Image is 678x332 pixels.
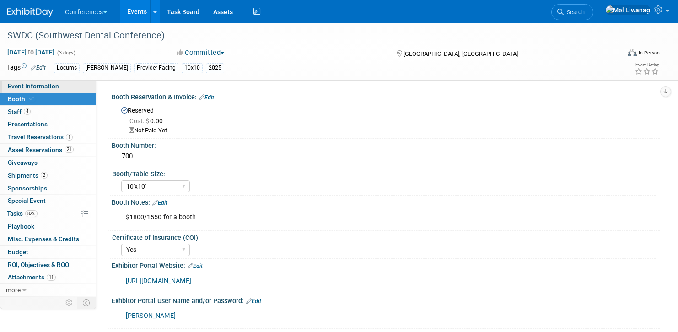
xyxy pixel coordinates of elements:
[8,248,28,256] span: Budget
[7,48,55,56] span: [DATE] [DATE]
[134,63,178,73] div: Provider-Facing
[118,149,653,163] div: 700
[129,117,167,125] span: 0.00
[0,80,96,93] a: Event Information
[112,167,656,179] div: Booth/Table Size:
[8,273,56,281] span: Attachments
[8,95,36,103] span: Booth
[126,277,191,285] a: [URL][DOMAIN_NAME]
[112,259,660,271] div: Exhibitor Portal Website:
[6,286,21,294] span: more
[182,63,203,73] div: 10x10
[8,133,73,141] span: Travel Reservations
[27,49,35,56] span: to
[129,126,653,135] div: Not Paid Yet
[77,297,96,309] td: Toggle Event Tabs
[0,131,96,143] a: Travel Reservations1
[8,108,31,115] span: Staff
[199,94,214,101] a: Edit
[112,139,660,150] div: Booth Number:
[29,96,34,101] i: Booth reservation complete
[56,50,75,56] span: (3 days)
[7,63,46,73] td: Tags
[112,196,660,207] div: Booth Notes:
[8,223,34,230] span: Playbook
[0,182,96,195] a: Sponsorships
[129,117,150,125] span: Cost: $
[173,48,228,58] button: Committed
[206,63,224,73] div: 2025
[564,9,585,16] span: Search
[8,159,38,166] span: Giveaways
[404,50,518,57] span: [GEOGRAPHIC_DATA], [GEOGRAPHIC_DATA]
[41,172,48,179] span: 2
[188,263,203,269] a: Edit
[25,210,38,217] span: 82%
[112,294,660,306] div: Exhbitor Portal User Name and/or Password:
[0,169,96,182] a: Shipments2
[4,27,604,44] div: SWDC (Southwest Dental Conference)
[126,312,176,320] a: [PERSON_NAME]
[8,185,47,192] span: Sponsorships
[47,274,56,281] span: 11
[0,118,96,131] a: Presentations
[0,271,96,283] a: Attachments11
[112,231,656,242] div: Certificate of Insurance (COI):
[8,235,79,243] span: Misc. Expenses & Credits
[112,90,660,102] div: Booth Reservation & Invoice:
[152,200,167,206] a: Edit
[8,82,59,90] span: Event Information
[8,146,74,153] span: Asset Reservations
[7,8,53,17] img: ExhibitDay
[0,207,96,220] a: Tasks82%
[7,210,38,217] span: Tasks
[562,48,660,61] div: Event Format
[83,63,131,73] div: [PERSON_NAME]
[118,103,653,135] div: Reserved
[638,49,660,56] div: In-Person
[0,144,96,156] a: Asset Reservations21
[628,49,637,56] img: Format-Inperson.png
[605,5,651,15] img: Mel Liwanag
[8,120,48,128] span: Presentations
[61,297,77,309] td: Personalize Event Tab Strip
[24,108,31,115] span: 4
[0,233,96,245] a: Misc. Expenses & Credits
[0,284,96,296] a: more
[0,220,96,233] a: Playbook
[246,298,261,305] a: Edit
[54,63,80,73] div: Locums
[8,172,48,179] span: Shipments
[31,65,46,71] a: Edit
[0,259,96,271] a: ROI, Objectives & ROO
[635,63,659,67] div: Event Rating
[119,208,554,227] div: $1800/1550 for a booth
[0,93,96,105] a: Booth
[8,197,46,204] span: Special Event
[65,146,74,153] span: 21
[0,106,96,118] a: Staff4
[8,261,69,268] span: ROI, Objectives & ROO
[0,157,96,169] a: Giveaways
[0,246,96,258] a: Budget
[551,4,593,20] a: Search
[0,195,96,207] a: Special Event
[66,134,73,141] span: 1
